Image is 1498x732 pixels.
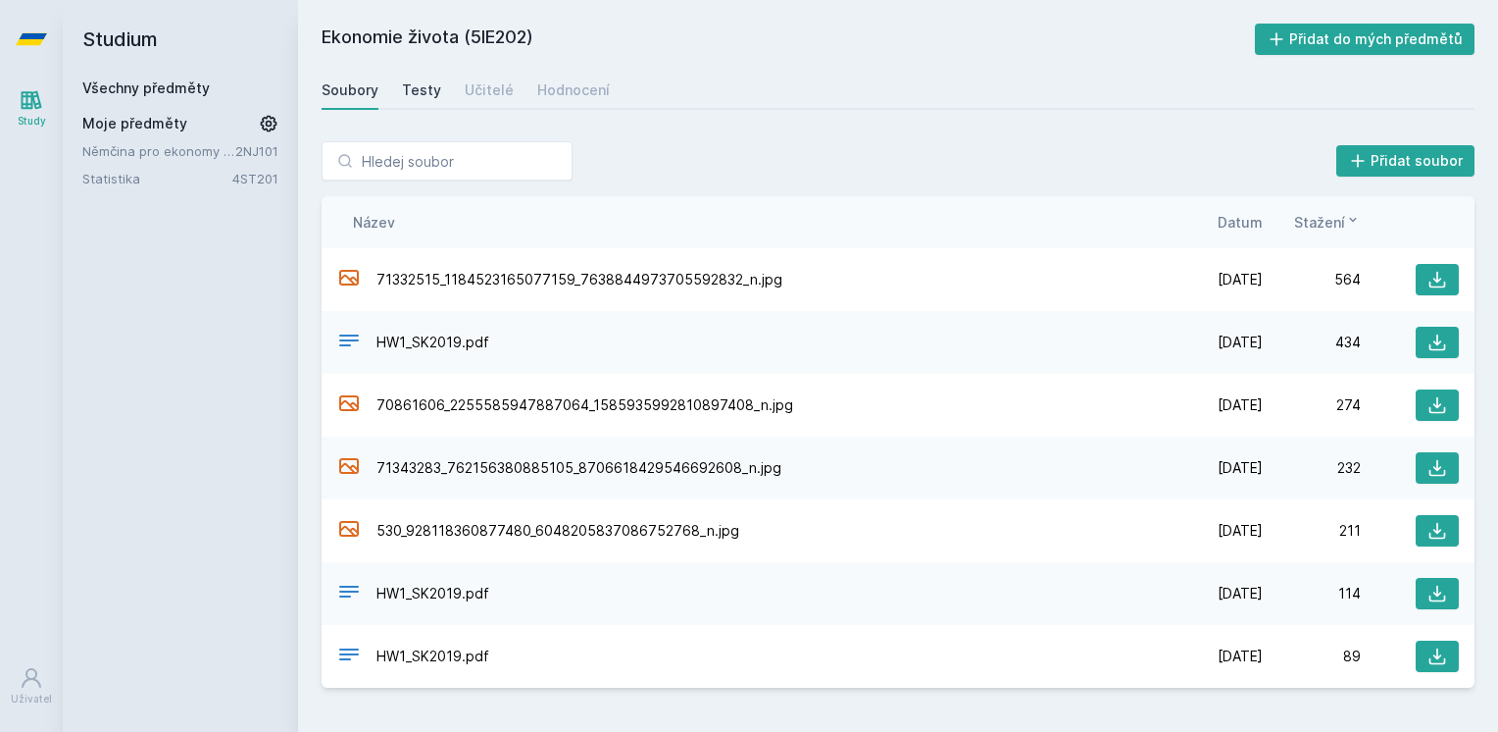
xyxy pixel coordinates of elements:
[1218,647,1263,666] span: [DATE]
[537,80,610,100] div: Hodnocení
[1336,145,1475,177] button: Přidat soubor
[353,212,395,233] button: Název
[376,270,782,289] span: 71332515_1184523165077159_7638844973705592832_n.jpg
[4,78,59,138] a: Study
[82,114,187,133] span: Moje předměty
[1218,270,1263,289] span: [DATE]
[322,71,378,110] a: Soubory
[465,71,514,110] a: Učitelé
[376,395,793,415] span: 70861606_2255585947887064_1585935992810897408_n.jpg
[1263,647,1361,666] div: 89
[1294,212,1361,233] button: Stažení
[1263,395,1361,415] div: 274
[376,647,489,666] span: HW1_SK2019.pdf
[337,517,361,546] div: JPG
[337,454,361,483] div: JPG
[1218,333,1263,352] span: [DATE]
[337,580,361,608] div: PDF
[1263,333,1361,352] div: 434
[1263,458,1361,478] div: 232
[82,79,210,96] a: Všechny předměty
[337,329,361,357] div: PDF
[4,656,59,716] a: Uživatel
[322,24,1255,55] h2: Ekonomie života (5IE202)
[82,169,232,188] a: Statistika
[337,266,361,294] div: JPG
[11,692,52,706] div: Uživatel
[537,71,610,110] a: Hodnocení
[376,521,739,541] span: 530_928118360877480_6048205837086752768_n.jpg
[1263,584,1361,603] div: 114
[402,71,441,110] a: Testy
[402,80,441,100] div: Testy
[1255,24,1475,55] button: Přidat do mých předmětů
[376,584,489,603] span: HW1_SK2019.pdf
[1263,270,1361,289] div: 564
[465,80,514,100] div: Učitelé
[82,141,235,161] a: Němčina pro ekonomy - základní úroveň 1 (A1)
[235,143,278,159] a: 2NJ101
[322,80,378,100] div: Soubory
[1263,521,1361,541] div: 211
[1218,584,1263,603] span: [DATE]
[232,171,278,186] a: 4ST201
[1218,458,1263,478] span: [DATE]
[376,333,489,352] span: HW1_SK2019.pdf
[337,392,361,420] div: JPG
[18,114,46,129] div: Study
[337,643,361,671] div: PDF
[1218,212,1263,233] button: Datum
[1218,521,1263,541] span: [DATE]
[1218,395,1263,415] span: [DATE]
[376,458,781,478] span: 71343283_762156380885105_8706618429546692608_n.jpg
[1294,212,1345,233] span: Stažení
[322,141,573,181] input: Hledej soubor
